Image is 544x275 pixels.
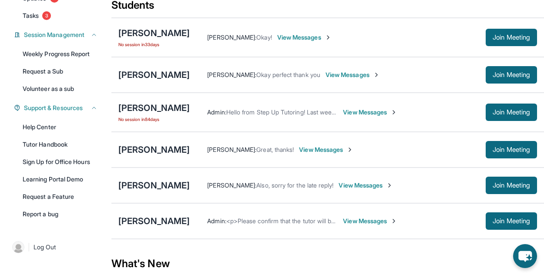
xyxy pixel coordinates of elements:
span: View Messages [339,181,393,190]
a: Help Center [17,119,103,135]
div: [PERSON_NAME] [118,27,190,39]
span: Join Meeting [493,110,530,115]
button: Join Meeting [486,29,537,46]
img: Chevron-Right [390,109,397,116]
span: | [28,242,30,252]
span: <p>Please confirm that the tutor will be able to attend your first assigned meeting time before j... [226,217,541,225]
span: Session Management [24,30,84,39]
span: View Messages [343,217,397,225]
span: Join Meeting [493,35,530,40]
button: Join Meeting [486,141,537,158]
div: [PERSON_NAME] [118,69,190,81]
div: [PERSON_NAME] [118,144,190,156]
a: Tasks3 [17,8,103,23]
span: [PERSON_NAME] : [207,181,256,189]
span: View Messages [299,145,353,154]
span: Admin : [207,108,226,116]
img: Chevron-Right [373,71,380,78]
a: Request a Sub [17,64,103,79]
span: Join Meeting [493,218,530,224]
button: Join Meeting [486,66,537,84]
span: Support & Resources [24,104,83,112]
div: [PERSON_NAME] [118,179,190,191]
button: chat-button [513,244,537,268]
span: [PERSON_NAME] : [207,34,256,41]
span: View Messages [277,33,332,42]
a: Learning Portal Demo [17,171,103,187]
a: Sign Up for Office Hours [17,154,103,170]
img: Chevron-Right [346,146,353,153]
a: Weekly Progress Report [17,46,103,62]
a: |Log Out [9,238,103,257]
img: Chevron-Right [390,218,397,225]
a: Report a bug [17,206,103,222]
button: Support & Resources [20,104,97,112]
span: Tasks [23,11,39,20]
span: [PERSON_NAME] : [207,146,256,153]
img: Chevron-Right [386,182,393,189]
span: 3 [42,11,51,20]
span: Join Meeting [493,72,530,77]
span: Okay! [256,34,272,41]
div: [PERSON_NAME] [118,215,190,227]
img: user-img [12,241,24,253]
button: Join Meeting [486,212,537,230]
span: [PERSON_NAME] : [207,71,256,78]
span: Join Meeting [493,147,530,152]
span: Log Out [34,243,56,252]
button: Join Meeting [486,104,537,121]
span: Join Meeting [493,183,530,188]
a: Request a Feature [17,189,103,205]
span: View Messages [343,108,397,117]
span: No session in 33 days [118,41,190,48]
a: Tutor Handbook [17,137,103,152]
button: Session Management [20,30,97,39]
span: View Messages [326,70,380,79]
img: Chevron-Right [325,34,332,41]
div: [PERSON_NAME] [118,102,190,114]
span: Great, thanks! [256,146,294,153]
span: Also, sorry for the late reply! [256,181,333,189]
span: Okay perfect thank you [256,71,320,78]
span: No session in 84 days [118,116,190,123]
span: Admin : [207,217,226,225]
a: Volunteer as a sub [17,81,103,97]
button: Join Meeting [486,177,537,194]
